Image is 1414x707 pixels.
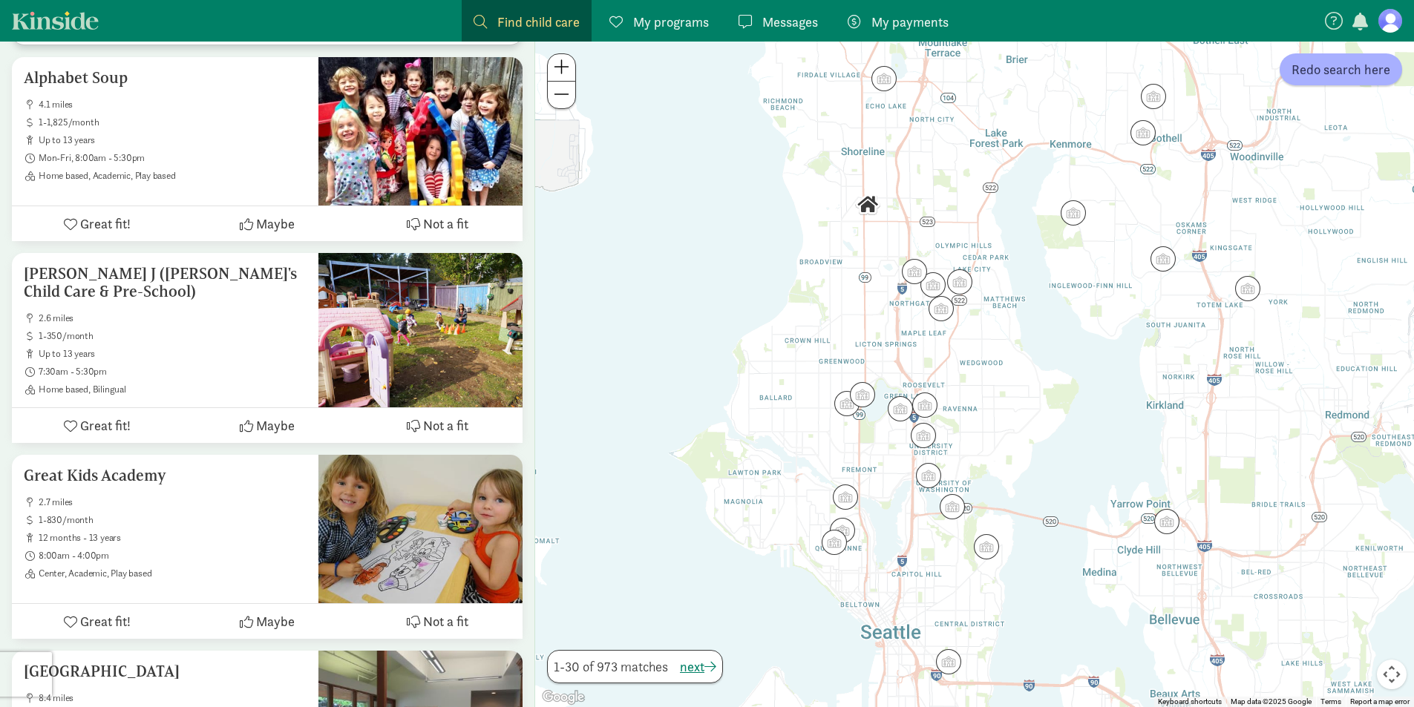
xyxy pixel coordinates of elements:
h5: Great Kids Academy [24,467,307,484]
div: Click to see details [888,396,913,421]
span: 8:00am - 4:00pm [39,550,307,562]
div: Click to see details [855,192,880,217]
h5: Alphabet Soup [24,69,307,87]
div: Click to see details [936,649,961,674]
span: Center, Academic, Play based [39,568,307,579]
div: Click to see details [947,269,972,295]
div: Click to see details [850,382,875,407]
span: 2.6 miles [39,312,307,324]
span: 8.4 miles [39,692,307,704]
div: Click to see details [911,423,936,448]
button: Great fit! [12,604,182,639]
div: Click to see details [902,259,927,284]
div: Click to see details [1150,246,1176,272]
div: Click to see details [871,66,897,91]
div: Click to see details [1061,200,1086,226]
a: Report a map error [1350,697,1410,706]
span: Messages [762,12,818,32]
span: Find child care [497,12,580,32]
span: 2.7 miles [39,496,307,508]
button: next [680,657,716,677]
span: My payments [871,12,949,32]
span: 1-350/month [39,330,307,342]
span: Not a fit [423,415,468,435]
span: 1-30 of 973 matches [554,657,668,677]
span: Maybe [256,415,295,435]
span: 1-830/month [39,514,307,526]
button: Redo search here [1280,53,1402,85]
span: Map data ©2025 Google [1231,697,1312,706]
a: Kinside [12,11,99,30]
div: Click to see details [822,530,847,555]
div: Click to see details [1154,509,1179,534]
div: Click to see details [1141,84,1166,109]
h5: [PERSON_NAME] J ([PERSON_NAME]'s Child Care & Pre-School) [24,265,307,300]
span: 7:30am - 5:30pm [39,366,307,378]
a: Terms [1320,697,1341,706]
button: Not a fit [353,604,523,639]
span: 12 months - 13 years [39,532,307,544]
div: Click to see details [833,484,858,510]
span: Not a fit [423,611,468,631]
span: Home based, Academic, Play based [39,170,307,182]
img: Google [539,688,588,707]
span: Mon-Fri, 8:00am - 5:30pm [39,152,307,164]
span: Great fit! [80,415,131,435]
button: Not a fit [353,206,523,241]
button: Maybe [182,408,352,443]
span: Maybe [256,611,295,631]
button: Maybe [182,206,352,241]
button: Great fit! [12,408,182,443]
div: Click to see details [920,272,946,297]
button: Not a fit [353,408,523,443]
div: Click to see details [1130,120,1156,145]
div: Click to see details [1235,276,1260,301]
span: 1-1,825/month [39,116,307,128]
div: Click to see details [929,296,954,321]
span: Redo search here [1292,59,1390,79]
button: Maybe [182,604,352,639]
div: Click to see details [974,534,999,559]
button: Keyboard shortcuts [1158,697,1222,707]
span: My programs [633,12,709,32]
span: Home based, Bilingual [39,384,307,395]
button: Great fit! [12,206,182,241]
div: Click to see details [830,518,855,543]
div: Click to see details [912,392,937,418]
span: 4.1 miles [39,99,307,111]
span: Maybe [256,214,295,234]
span: up to 13 years [39,134,307,146]
span: Not a fit [423,214,468,234]
div: Click to see details [834,391,860,416]
div: Click to see details [940,494,965,519]
span: Great fit! [80,214,131,234]
button: Map camera controls [1377,660,1407,689]
div: Click to see details [916,463,941,488]
span: Great fit! [80,611,131,631]
span: up to 13 years [39,348,307,360]
a: Open this area in Google Maps (opens a new window) [539,688,588,707]
h5: [GEOGRAPHIC_DATA] [24,662,307,680]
